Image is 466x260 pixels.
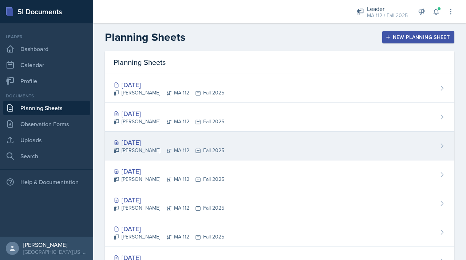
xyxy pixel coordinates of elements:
[3,34,90,40] div: Leader
[105,74,454,103] a: [DATE] [PERSON_NAME]MA 112Fall 2025
[114,89,224,97] div: [PERSON_NAME] MA 112 Fall 2025
[114,118,224,125] div: [PERSON_NAME] MA 112 Fall 2025
[105,218,454,247] a: [DATE] [PERSON_NAME]MA 112Fall 2025
[367,4,408,13] div: Leader
[114,224,224,234] div: [DATE]
[105,132,454,160] a: [DATE] [PERSON_NAME]MA 112Fall 2025
[3,58,90,72] a: Calendar
[105,160,454,189] a: [DATE] [PERSON_NAME]MA 112Fall 2025
[114,80,224,90] div: [DATE]
[3,74,90,88] a: Profile
[105,31,185,44] h2: Planning Sheets
[114,175,224,183] div: [PERSON_NAME] MA 112 Fall 2025
[3,101,90,115] a: Planning Sheets
[3,93,90,99] div: Documents
[3,149,90,163] a: Search
[105,103,454,132] a: [DATE] [PERSON_NAME]MA 112Fall 2025
[105,189,454,218] a: [DATE] [PERSON_NAME]MA 112Fall 2025
[114,137,224,147] div: [DATE]
[114,147,224,154] div: [PERSON_NAME] MA 112 Fall 2025
[23,241,87,248] div: [PERSON_NAME]
[114,195,224,205] div: [DATE]
[382,31,454,43] button: New Planning Sheet
[114,166,224,176] div: [DATE]
[3,133,90,147] a: Uploads
[114,204,224,212] div: [PERSON_NAME] MA 112 Fall 2025
[105,51,454,74] div: Planning Sheets
[367,12,408,19] div: MA 112 / Fall 2025
[3,175,90,189] div: Help & Documentation
[114,109,224,119] div: [DATE]
[23,248,87,256] div: [GEOGRAPHIC_DATA][US_STATE] in [GEOGRAPHIC_DATA]
[3,117,90,131] a: Observation Forms
[114,233,224,241] div: [PERSON_NAME] MA 112 Fall 2025
[3,42,90,56] a: Dashboard
[387,34,450,40] div: New Planning Sheet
